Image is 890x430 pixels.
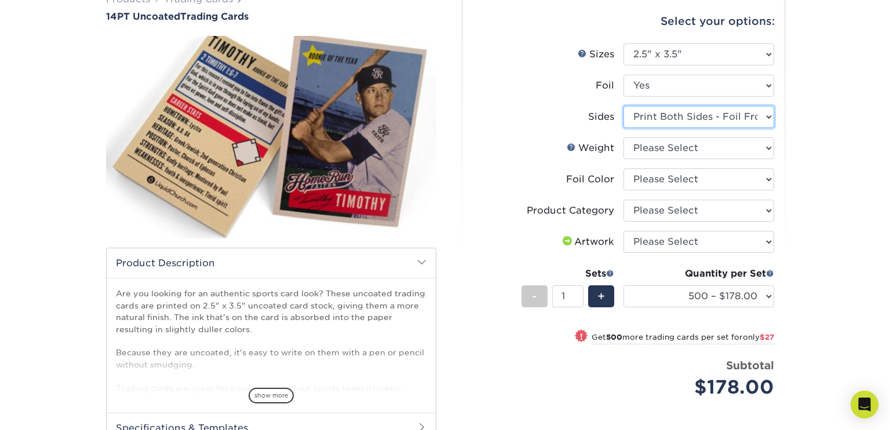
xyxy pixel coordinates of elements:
[632,373,774,401] div: $178.00
[743,333,774,341] span: only
[521,267,614,281] div: Sets
[106,11,180,22] span: 14PT Uncoated
[249,388,294,403] span: show more
[532,288,537,305] span: -
[760,333,774,341] span: $27
[851,391,878,418] div: Open Intercom Messenger
[596,79,614,93] div: Foil
[106,11,436,22] a: 14PT UncoatedTrading Cards
[592,333,774,344] small: Get more trading cards per set for
[597,288,605,305] span: +
[623,267,774,281] div: Quantity per Set
[566,172,614,186] div: Foil Color
[106,23,436,251] img: 14PT Uncoated 01
[560,235,614,249] div: Artwork
[606,333,622,341] strong: 500
[726,359,774,372] strong: Subtotal
[106,11,436,22] h1: Trading Cards
[578,47,614,61] div: Sizes
[580,330,583,343] span: !
[527,204,614,218] div: Product Category
[107,248,436,278] h2: Product Description
[116,288,426,417] p: Are you looking for an authentic sports card look? These uncoated trading cards are printed on 2....
[588,110,614,124] div: Sides
[567,141,614,155] div: Weight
